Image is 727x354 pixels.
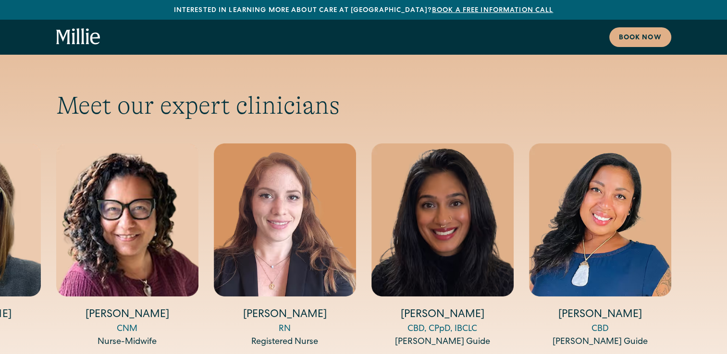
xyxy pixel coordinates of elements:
a: home [56,28,100,46]
a: Book now [609,27,671,47]
div: 11 / 14 [56,143,198,349]
div: CBD [529,323,671,336]
div: 13 / 14 [371,143,514,349]
div: CNM [56,323,198,336]
h4: [PERSON_NAME] [214,308,356,323]
div: [PERSON_NAME] Guide [371,336,514,349]
div: Registered Nurse [214,336,356,349]
h2: Meet our expert clinicians [56,91,671,120]
div: 14 / 14 [529,143,671,349]
div: Book now [619,33,662,43]
h4: [PERSON_NAME] [529,308,671,323]
div: RN [214,323,356,336]
div: Nurse-Midwife [56,336,198,349]
div: [PERSON_NAME] Guide [529,336,671,349]
h4: [PERSON_NAME] [56,308,198,323]
div: 12 / 14 [214,143,356,349]
a: Book a free information call [432,7,553,14]
h4: [PERSON_NAME] [371,308,514,323]
div: CBD, CPpD, IBCLC [371,323,514,336]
